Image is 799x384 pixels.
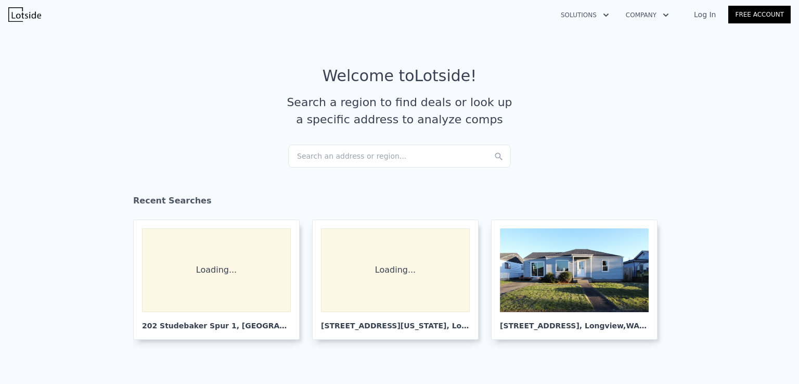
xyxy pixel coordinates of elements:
a: Free Account [728,6,791,23]
button: Company [617,6,677,24]
div: Loading... [321,228,470,312]
div: [STREET_ADDRESS][US_STATE] , Longview [321,312,470,331]
div: Welcome to Lotside ! [323,67,477,85]
a: Loading... 202 Studebaker Spur 1, [GEOGRAPHIC_DATA] [133,220,308,340]
div: 202 Studebaker Spur 1 , [GEOGRAPHIC_DATA] [142,312,291,331]
a: Log In [681,9,728,20]
div: Search a region to find deals or look up a specific address to analyze comps [283,94,516,128]
div: Search an address or region... [288,145,511,168]
a: [STREET_ADDRESS], Longview,WA 98632 [491,220,666,340]
div: Recent Searches [133,186,666,220]
button: Solutions [552,6,617,24]
span: , WA 98632 [623,322,667,330]
img: Lotside [8,7,41,22]
div: Loading... [142,228,291,312]
a: Loading... [STREET_ADDRESS][US_STATE], Longview [312,220,487,340]
div: [STREET_ADDRESS] , Longview [500,312,649,331]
